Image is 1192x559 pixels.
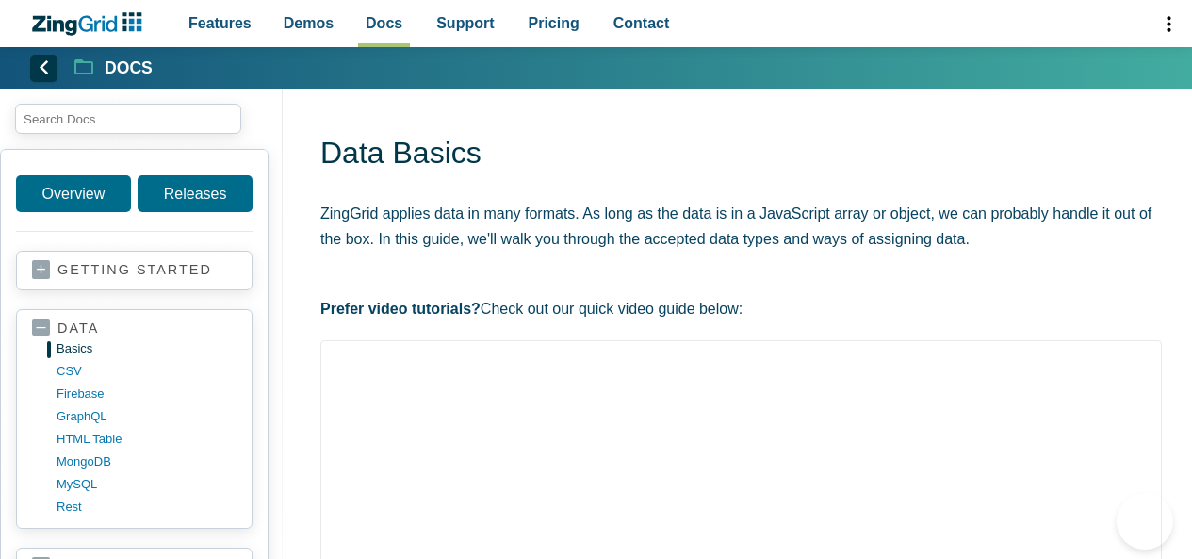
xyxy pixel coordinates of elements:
[320,134,1162,176] h1: Data Basics
[57,405,237,428] a: GraphQL
[15,104,241,134] input: search input
[57,496,237,518] a: rest
[32,261,237,280] a: getting started
[138,175,253,212] a: Releases
[74,57,153,79] a: Docs
[16,175,131,212] a: Overview
[529,10,580,36] span: Pricing
[320,201,1162,252] p: ZingGrid applies data in many formats. As long as the data is in a JavaScript array or object, we...
[57,451,237,473] a: MongoDB
[105,60,153,77] strong: Docs
[366,10,402,36] span: Docs
[188,10,252,36] span: Features
[613,10,670,36] span: Contact
[30,12,152,36] a: ZingChart Logo. Click to return to the homepage
[320,296,1162,321] p: Check out our quick video guide below:
[32,320,237,337] a: data
[436,10,494,36] span: Support
[57,360,237,383] a: CSV
[1117,493,1173,550] iframe: Toggle Customer Support
[57,473,237,496] a: MySQL
[320,301,481,317] strong: Prefer video tutorials?
[57,428,237,451] a: HTML table
[284,10,334,36] span: Demos
[57,337,237,360] a: basics
[57,383,237,405] a: firebase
